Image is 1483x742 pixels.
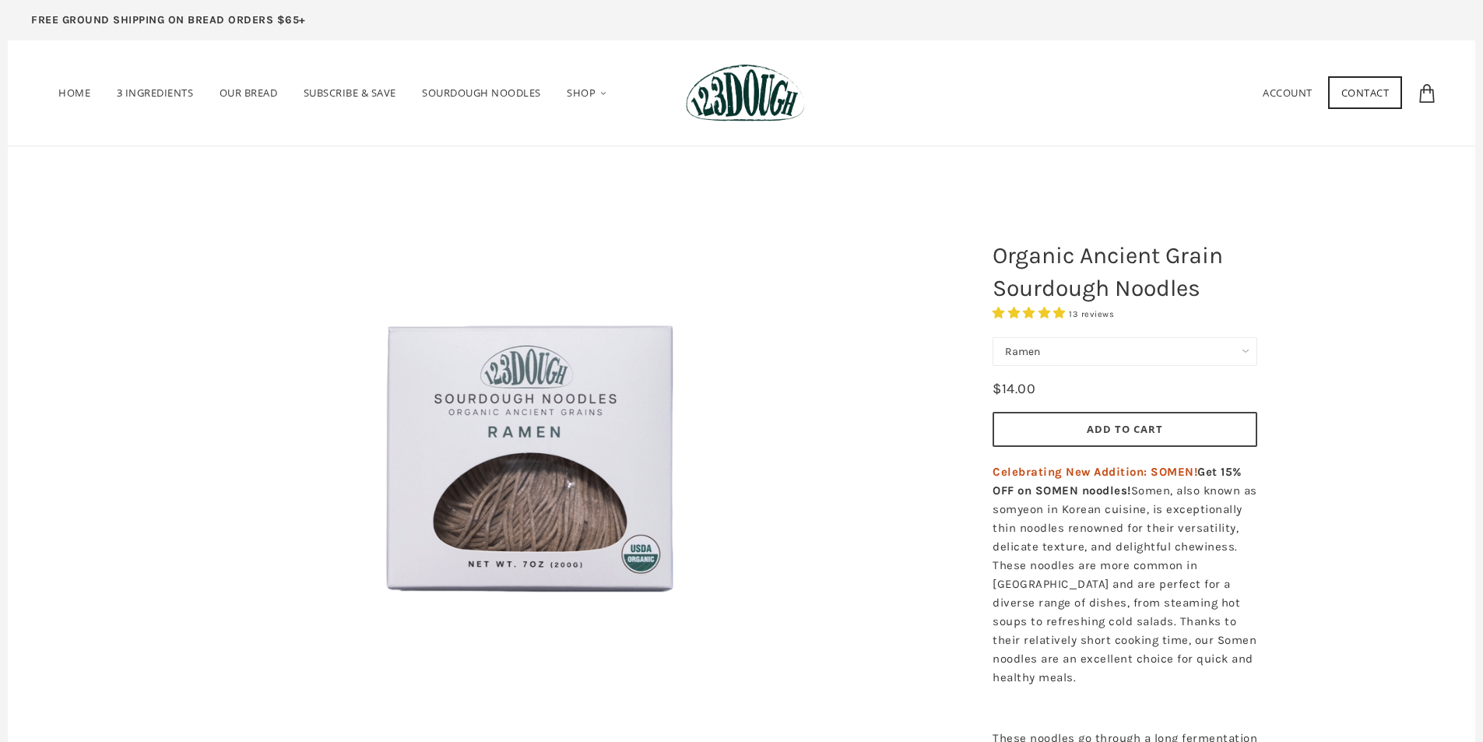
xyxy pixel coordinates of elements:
p: Somen, also known as somyeon in Korean cuisine, is exceptionally thin noodles renowned for their ... [993,462,1257,687]
div: $14.00 [993,378,1035,400]
a: Shop [555,65,620,122]
a: Account [1263,86,1313,100]
span: Celebrating New Addition: SOMEN! [993,465,1197,479]
span: 3 Ingredients [117,86,194,100]
a: Home [47,65,102,121]
span: 13 reviews [1069,309,1114,319]
a: FREE GROUND SHIPPING ON BREAD ORDERS $65+ [8,8,329,40]
span: Home [58,86,90,100]
a: 3 Ingredients [105,65,206,121]
p: FREE GROUND SHIPPING ON BREAD ORDERS $65+ [31,12,306,29]
a: SOURDOUGH NOODLES [410,65,553,121]
h1: Organic Ancient Grain Sourdough Noodles [981,231,1269,312]
a: Our Bread [208,65,290,121]
strong: Get 15% OFF on SOMEN noodles! [993,465,1242,498]
a: Organic Ancient Grain Sourdough Noodles [86,224,969,691]
span: 4.85 stars [993,306,1069,320]
span: Shop [567,86,596,100]
span: Subscribe & Save [304,86,396,100]
span: SOURDOUGH NOODLES [422,86,541,100]
button: Add to Cart [993,412,1257,447]
a: Subscribe & Save [292,65,408,121]
img: Organic Ancient Grain Sourdough Noodles [294,224,761,691]
a: Contact [1328,76,1403,109]
span: Our Bread [220,86,278,100]
nav: Primary [47,65,620,122]
img: 123Dough Bakery [686,64,805,122]
span: Add to Cart [1087,422,1163,436]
